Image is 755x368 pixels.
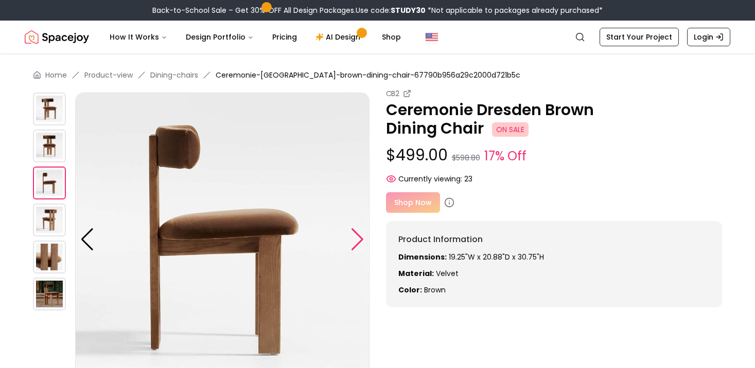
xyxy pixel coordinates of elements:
span: Use code: [356,5,426,15]
small: 17% Off [484,147,526,165]
a: Dining-chairs [150,70,198,80]
a: Start Your Project [600,28,679,46]
small: $598.80 [452,153,480,163]
span: brown [424,285,446,295]
span: *Not applicable to packages already purchased* [426,5,603,15]
a: Login [687,28,730,46]
div: Back-to-School Sale – Get 30% OFF All Design Packages. [152,5,603,15]
strong: Dimensions: [398,252,447,262]
a: Shop [374,27,409,47]
a: AI Design [307,27,372,47]
img: https://storage.googleapis.com/spacejoy-main/assets/67790b956a29c2000d721b5c/product_1_nhpe0hpi31i7 [33,130,66,162]
img: https://storage.googleapis.com/spacejoy-main/assets/67790b956a29c2000d721b5c/product_2_n4084dep7ekf [33,167,66,199]
button: How It Works [101,27,175,47]
h6: Product Information [398,233,710,246]
span: Velvet [436,268,459,279]
nav: Main [101,27,409,47]
img: https://storage.googleapis.com/spacejoy-main/assets/67790b956a29c2000d721b5c/product_4_h85p6elp1o4h [33,241,66,273]
p: Ceremonie Dresden Brown Dining Chair [386,101,723,138]
strong: Color: [398,285,422,295]
button: Design Portfolio [178,27,262,47]
img: Spacejoy Logo [25,27,89,47]
a: Product-view [84,70,133,80]
p: 19.25"W x 20.88"D x 30.75"H [398,252,710,262]
a: Spacejoy [25,27,89,47]
strong: Material: [398,268,434,279]
span: ON SALE [492,122,529,137]
nav: breadcrumb [33,70,722,80]
b: STUDY30 [391,5,426,15]
p: $499.00 [386,146,723,165]
span: Currently viewing: [398,174,462,184]
img: https://storage.googleapis.com/spacejoy-main/assets/67790b956a29c2000d721b5c/product_5_98n6421e8ne5 [33,278,66,310]
span: Ceremonie-[GEOGRAPHIC_DATA]-brown-dining-chair-67790b956a29c2000d721b5c [216,70,520,80]
span: 23 [464,174,472,184]
a: Home [45,70,67,80]
small: CB2 [386,88,399,99]
a: Pricing [264,27,305,47]
img: https://storage.googleapis.com/spacejoy-main/assets/67790b956a29c2000d721b5c/product_3_5b49e6km566m [33,204,66,236]
nav: Global [25,21,730,53]
img: United States [426,31,438,43]
img: https://storage.googleapis.com/spacejoy-main/assets/67790b956a29c2000d721b5c/product_0_bjadcc1b0bmd [33,93,66,125]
